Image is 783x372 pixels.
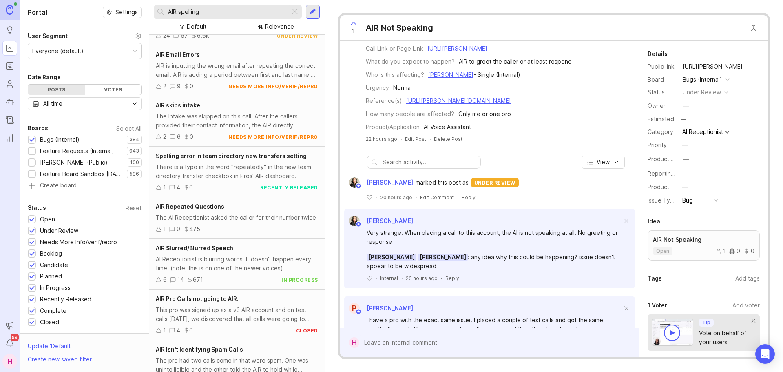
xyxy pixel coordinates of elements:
a: Ideas [2,23,17,38]
p: open [656,248,669,254]
div: 0 [743,248,754,254]
div: Create new saved filter [28,355,92,364]
div: Edit Post [405,136,426,143]
div: 0 [190,82,193,91]
a: 22 hours ago [366,136,397,143]
div: 2 [163,82,166,91]
img: member badge [355,309,361,315]
div: Update ' Default ' [28,342,72,355]
div: Select All [116,126,142,131]
div: AIR to greet the caller or at least respond [459,57,572,66]
div: Feature Requests (Internal) [40,147,114,156]
div: · [400,136,402,143]
div: In Progress [40,283,71,292]
button: Notifications [2,336,17,351]
span: 99 [11,334,19,341]
div: under review [277,32,318,39]
div: AI Receptionist [682,129,723,135]
div: 9 [177,82,181,91]
div: 4 [177,183,180,192]
span: [PERSON_NAME] [418,254,468,261]
span: Spelling error in team directory new transfers setting [156,152,307,159]
div: Candidate [40,261,68,270]
h1: Portal [28,7,47,17]
a: Ysabelle Eugenio[PERSON_NAME] [344,216,413,226]
div: under review [471,178,519,187]
div: Open Intercom Messenger [755,344,775,364]
p: AIR Not Speaking [653,236,754,244]
div: P [349,303,360,314]
div: · [416,194,417,201]
div: AI Receptionist is blurring words. It doesn't happen every time. (note, this is on one of the new... [156,255,318,273]
span: [PERSON_NAME] [367,254,416,261]
div: — [683,155,689,164]
img: Ysabelle Eugenio [349,216,360,226]
div: Estimated [648,116,674,122]
div: 671 [193,275,203,284]
span: View [597,158,610,166]
span: 20 hours ago [380,194,412,201]
span: AIR Repeated Questions [156,203,224,210]
a: Portal [2,41,17,56]
img: Canny Home [6,5,13,14]
div: Owner [648,101,676,110]
span: [PERSON_NAME] [367,217,413,224]
div: Date Range [28,72,61,82]
div: 6 [163,275,167,284]
div: Open [40,215,55,224]
div: — [683,101,689,110]
div: 1 [716,248,726,254]
div: H [2,354,17,369]
div: Delete Post [434,136,462,143]
img: video-thumbnail-vote-d41b83416815613422e2ca741bf692cc.jpg [652,319,693,346]
a: AIR Slurred/Blurred SpeechAI Receptionist is blurring words. It doesn't happen every time. (note,... [149,239,325,290]
div: - Single (Internal) [428,70,520,79]
div: This pro was signed up as a v3 AIR account and on test calls [DATE], we discovered that all calls... [156,305,318,323]
div: 0 [189,183,193,192]
span: Settings [115,8,138,16]
div: Urgency [366,83,389,92]
div: All time [43,99,62,108]
div: 6.6k [197,31,209,40]
div: · [376,194,377,201]
div: 1 Voter [648,301,667,310]
a: Ysabelle Eugenio[PERSON_NAME] [344,177,416,188]
div: Reply [462,194,476,201]
div: — [682,183,688,192]
span: [PERSON_NAME] [367,178,413,187]
div: : any idea why this could be happening? issue doesn't appear to be widespread [367,253,622,271]
div: Details [648,49,668,59]
a: Users [2,77,17,91]
div: How many people are affected? [366,109,454,118]
div: Internal [380,275,398,282]
div: · [457,194,458,201]
div: Vote on behalf of your users [699,329,752,347]
div: Normal [393,83,412,92]
div: — [678,114,689,125]
div: 0 [177,225,180,234]
div: Only me or one pro [458,109,511,118]
div: Complete [40,306,66,315]
div: 6 [177,132,181,141]
a: P[PERSON_NAME] [344,303,413,314]
a: AIR Email ErrorsAIR is inputting the wrong email after repeating the correct email. AIR is adding... [149,45,325,96]
p: 943 [129,148,139,154]
a: AIR Repeated QuestionsThe AI Receptionist asked the caller for their number twice10475 [149,197,325,239]
a: Changelog [2,113,17,127]
label: Product [648,183,669,190]
img: member badge [355,183,361,189]
span: AIR Pro Calls not going to AIR. [156,295,239,302]
div: Add tags [735,274,760,283]
div: 0 [190,132,193,141]
div: There is a typo in the word "repeatedly" in the new team directory transfer checkbox in Pros' AIR... [156,163,318,180]
a: Settings [103,7,142,18]
button: ProductboardID [681,154,692,165]
div: 1 [163,225,166,234]
span: [PERSON_NAME] [367,305,413,312]
div: Call Link or Page Link [366,44,423,53]
span: AIR Isn't Identifying Spam Calls [156,346,243,353]
a: Roadmaps [2,59,17,74]
a: [URL][PERSON_NAME] [427,45,487,52]
div: · [441,275,442,282]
